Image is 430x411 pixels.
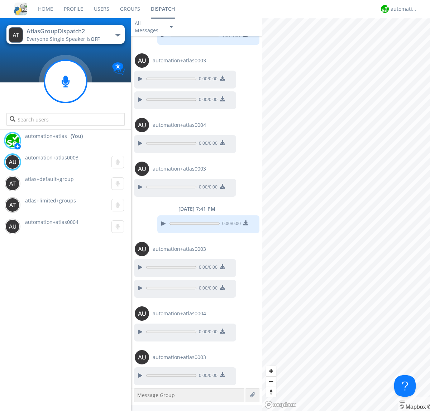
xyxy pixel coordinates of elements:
div: [DATE] 7:41 PM [131,205,262,212]
img: 373638.png [135,53,149,68]
span: 0:00 / 0:00 [220,220,241,228]
button: Reset bearing to north [266,387,276,397]
img: 373638.png [9,27,23,43]
img: download media button [220,140,225,145]
img: d2d01cd9b4174d08988066c6d424eccd [5,133,20,148]
a: Mapbox logo [264,401,296,409]
div: (You) [71,133,83,140]
img: download media button [220,329,225,334]
span: 0:00 / 0:00 [196,76,218,83]
img: caret-down-sm.svg [170,26,173,28]
img: 373638.png [135,242,149,256]
img: 373638.png [5,176,20,191]
div: automation+atlas [391,5,417,13]
a: Mapbox [400,404,426,410]
img: 373638.png [135,162,149,176]
span: 0:00 / 0:00 [220,32,241,40]
img: download media button [220,96,225,101]
span: automation+atlas0004 [153,121,206,129]
span: automation+atlas0003 [153,57,206,64]
span: 0:00 / 0:00 [196,264,218,272]
button: Zoom in [266,366,276,376]
span: automation+atlas0003 [153,354,206,361]
img: download media button [220,184,225,189]
span: automation+atlas [25,133,67,140]
img: Translation enabled [112,62,125,75]
span: 0:00 / 0:00 [196,96,218,104]
img: download media button [220,76,225,81]
img: 373638.png [135,306,149,321]
input: Search users [6,113,124,126]
span: OFF [91,35,100,42]
span: 0:00 / 0:00 [196,329,218,336]
span: 0:00 / 0:00 [196,184,218,192]
button: AtlasGroupDispatch2Everyone·Single Speaker isOFF [6,25,124,44]
div: AtlasGroupDispatch2 [27,27,107,35]
span: automation+atlas0004 [153,310,206,317]
span: Single Speaker is [50,35,100,42]
span: 0:00 / 0:00 [196,140,218,148]
span: atlas+default+group [25,176,74,182]
img: 373638.png [5,155,20,169]
span: atlas+limited+groups [25,197,76,204]
div: Everyone · [27,35,107,43]
span: Zoom out [266,377,276,387]
div: All Messages [135,20,163,34]
img: download media button [220,285,225,290]
span: 0:00 / 0:00 [196,285,218,293]
img: d2d01cd9b4174d08988066c6d424eccd [381,5,389,13]
span: 0:00 / 0:00 [196,372,218,380]
img: 373638.png [5,198,20,212]
span: automation+atlas0003 [25,154,78,161]
img: download media button [243,220,248,225]
img: download media button [220,372,225,377]
iframe: Toggle Customer Support [394,375,416,397]
img: 373638.png [5,219,20,234]
span: automation+atlas0003 [153,165,206,172]
span: automation+atlas0004 [25,219,78,225]
button: Toggle attribution [400,401,405,403]
img: cddb5a64eb264b2086981ab96f4c1ba7 [14,3,27,15]
img: 373638.png [135,350,149,364]
button: Zoom out [266,376,276,387]
img: download media button [220,264,225,269]
span: automation+atlas0003 [153,245,206,253]
img: 373638.png [135,118,149,132]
